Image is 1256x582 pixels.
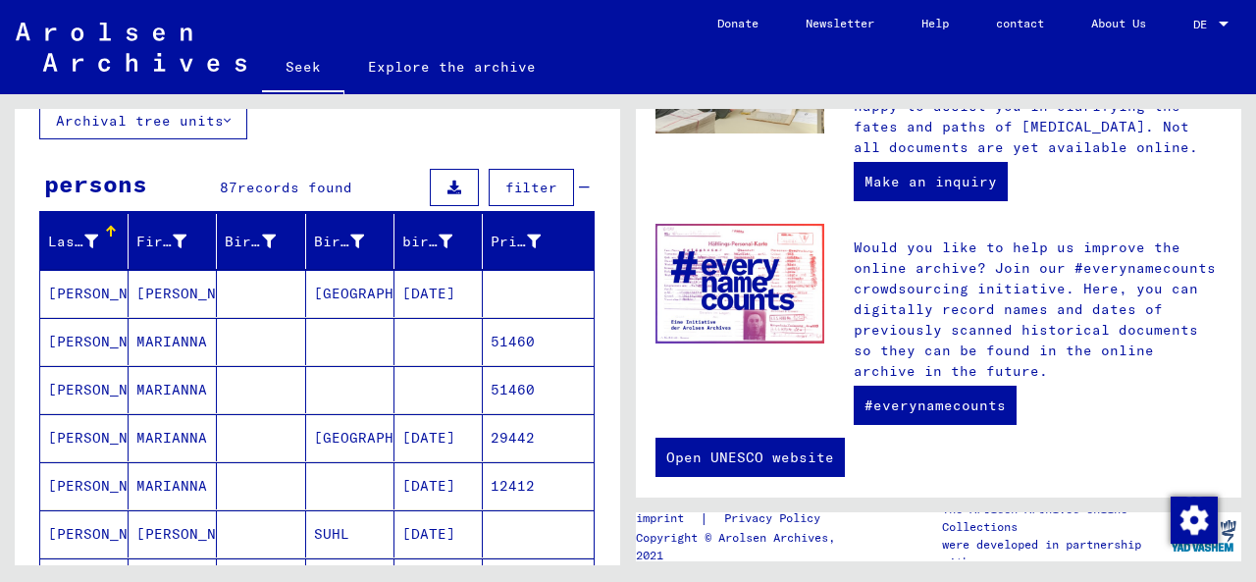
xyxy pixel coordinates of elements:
font: [PERSON_NAME] [136,285,251,302]
div: Birth [314,226,393,257]
font: [PERSON_NAME] [48,525,163,543]
font: contact [996,16,1044,30]
font: [PERSON_NAME] [48,429,163,447]
mat-header-cell: Birth [306,214,394,269]
font: Open UNESCO website [666,449,834,466]
font: 87 [220,179,237,196]
mat-header-cell: First name [129,214,217,269]
font: [DATE] [402,429,455,447]
font: [PERSON_NAME] [48,381,163,398]
div: birth date [402,226,482,257]
font: filter [505,179,557,196]
font: Birth [314,233,358,250]
font: Seek [286,58,321,76]
font: MARIANNA [136,429,207,447]
mat-header-cell: birth date [394,214,483,269]
div: Birth name [225,226,304,257]
div: Prisoner # [491,226,570,257]
button: filter [489,169,574,206]
font: [DATE] [402,477,455,495]
font: | [700,509,708,527]
font: [GEOGRAPHIC_DATA] [314,285,464,302]
a: Explore the archive [344,43,559,90]
font: Newsletter [806,16,874,30]
img: enc.jpg [655,224,824,344]
font: Would you like to help us improve the online archive? Join our #everynamecounts crowdsourcing ini... [854,238,1216,380]
mat-header-cell: Birth name [217,214,305,269]
mat-header-cell: Last name [40,214,129,269]
font: Archival tree units [56,112,224,130]
font: Copyright © Arolsen Archives, 2021 [636,530,835,562]
font: [DATE] [402,525,455,543]
font: First name [136,233,225,250]
img: yv_logo.png [1167,511,1240,560]
font: Birth name [225,233,313,250]
a: Open UNESCO website [655,438,845,477]
button: Archival tree units [39,102,247,139]
img: Change consent [1171,497,1218,544]
font: [PERSON_NAME] [48,285,163,302]
font: imprint [636,510,684,525]
img: Arolsen_neg.svg [16,23,246,72]
font: MARIANNA [136,381,207,398]
font: Explore the archive [368,58,536,76]
font: Donate [717,16,759,30]
div: Last name [48,226,128,257]
font: birth date [402,233,491,250]
font: [PERSON_NAME] [48,477,163,495]
font: were developed in partnership with [942,537,1141,569]
font: In addition to your own research, you have the option of submitting a request to the Arolsen Arch... [854,35,1198,156]
font: Last name [48,233,128,250]
font: Help [921,16,949,30]
font: DE [1193,17,1207,31]
font: [GEOGRAPHIC_DATA] [314,429,464,447]
mat-header-cell: Prisoner # [483,214,594,269]
font: 12412 [491,477,535,495]
font: records found [237,179,352,196]
font: About Us [1091,16,1146,30]
font: SUHL [314,525,349,543]
font: 51460 [491,381,535,398]
div: First name [136,226,216,257]
font: Prisoner # [491,233,579,250]
font: MARIANNA [136,477,207,495]
font: Privacy Policy [724,510,820,525]
font: [DATE] [402,285,455,302]
font: persons [44,169,147,198]
a: #everynamecounts [854,386,1017,425]
a: Seek [262,43,344,94]
a: Privacy Policy [708,508,844,529]
font: #everynamecounts [864,397,1006,414]
a: Make an inquiry [854,162,1008,201]
font: 29442 [491,429,535,447]
font: [PERSON_NAME] [136,525,251,543]
font: Make an inquiry [864,173,997,190]
font: MARIANNA [136,333,207,350]
font: 51460 [491,333,535,350]
a: imprint [636,508,700,529]
font: [PERSON_NAME] [48,333,163,350]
